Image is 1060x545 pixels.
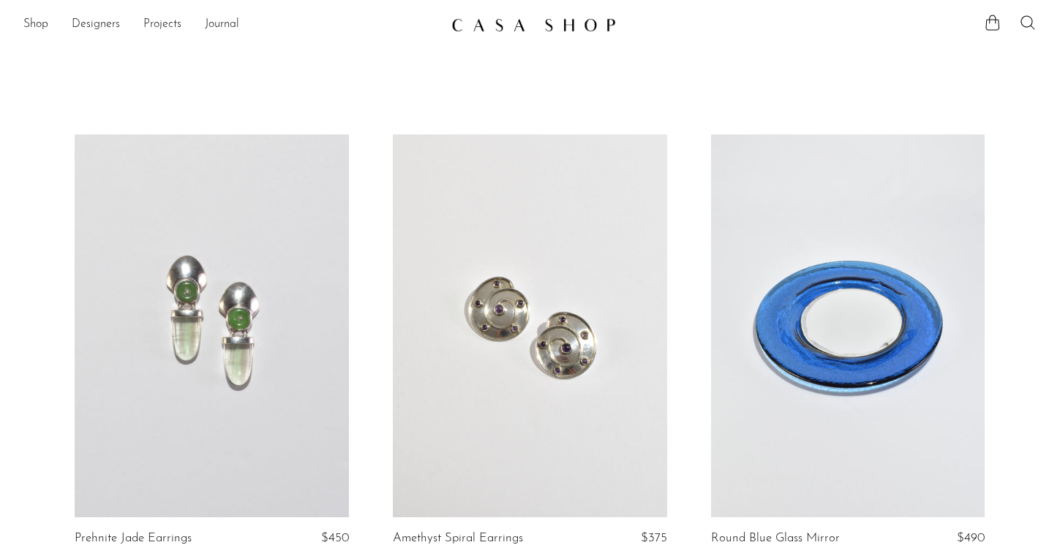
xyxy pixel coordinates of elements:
a: Projects [143,15,181,34]
ul: NEW HEADER MENU [23,12,440,37]
a: Shop [23,15,48,34]
span: $375 [641,532,667,544]
a: Prehnite Jade Earrings [75,532,192,545]
a: Amethyst Spiral Earrings [393,532,523,545]
a: Designers [72,15,120,34]
span: $490 [957,532,985,544]
nav: Desktop navigation [23,12,440,37]
span: $450 [321,532,349,544]
a: Round Blue Glass Mirror [711,532,840,545]
a: Journal [205,15,239,34]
